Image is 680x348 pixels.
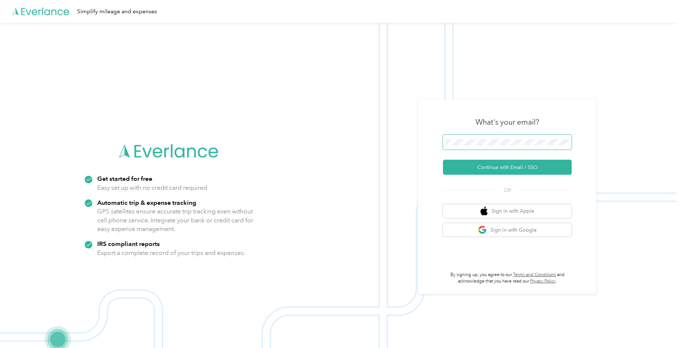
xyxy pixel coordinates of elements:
[97,199,196,206] strong: Automatic trip & expense tracking
[97,175,152,182] strong: Get started for free
[475,117,539,127] h3: What's your email?
[443,160,572,175] button: Continue with Email / SSO
[97,207,253,233] p: GPS satellites ensure accurate trip tracking even without cell phone service. Integrate your bank...
[478,226,487,235] img: google logo
[97,240,160,247] strong: IRS compliant reports
[97,183,207,192] p: Easy set up with no credit card required
[495,187,520,194] span: OR
[443,223,572,237] button: google logoSign in with Google
[77,7,157,16] div: Simplify mileage and expenses
[481,207,488,216] img: apple logo
[530,279,556,284] a: Privacy Policy
[443,272,572,284] p: By signing up, you agree to our and acknowledge that you have read our .
[513,272,556,277] a: Terms and Conditions
[97,248,245,257] p: Export a complete record of your trips and expenses.
[443,204,572,218] button: apple logoSign in with Apple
